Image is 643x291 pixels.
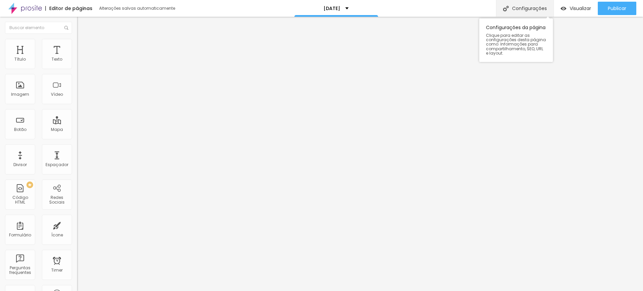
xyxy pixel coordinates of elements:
div: Imagem [11,92,29,97]
div: Timer [51,268,63,273]
button: Publicar [598,2,636,15]
img: Icone [503,6,509,11]
button: Visualizar [554,2,598,15]
iframe: Editor [77,17,643,291]
span: Publicar [608,6,626,11]
div: Vídeo [51,92,63,97]
div: Texto [52,57,62,62]
div: Divisor [13,162,27,167]
div: Título [14,57,26,62]
div: Perguntas frequentes [7,266,33,275]
div: Botão [14,127,26,132]
div: Alterações salvas automaticamente [99,6,176,10]
input: Buscar elemento [5,22,72,34]
p: [DATE] [324,6,340,11]
div: Ícone [51,233,63,237]
div: Código HTML [7,195,33,205]
div: Formulário [9,233,31,237]
img: Icone [64,26,68,30]
div: Editor de páginas [45,6,92,11]
span: Clique para editar as configurações desta página como: Informações para compartilhamento, SEO, UR... [486,33,546,55]
div: Espaçador [46,162,68,167]
div: Configurações da página [479,18,553,62]
img: view-1.svg [561,6,566,11]
span: Visualizar [570,6,591,11]
div: Mapa [51,127,63,132]
div: Redes Sociais [44,195,70,205]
